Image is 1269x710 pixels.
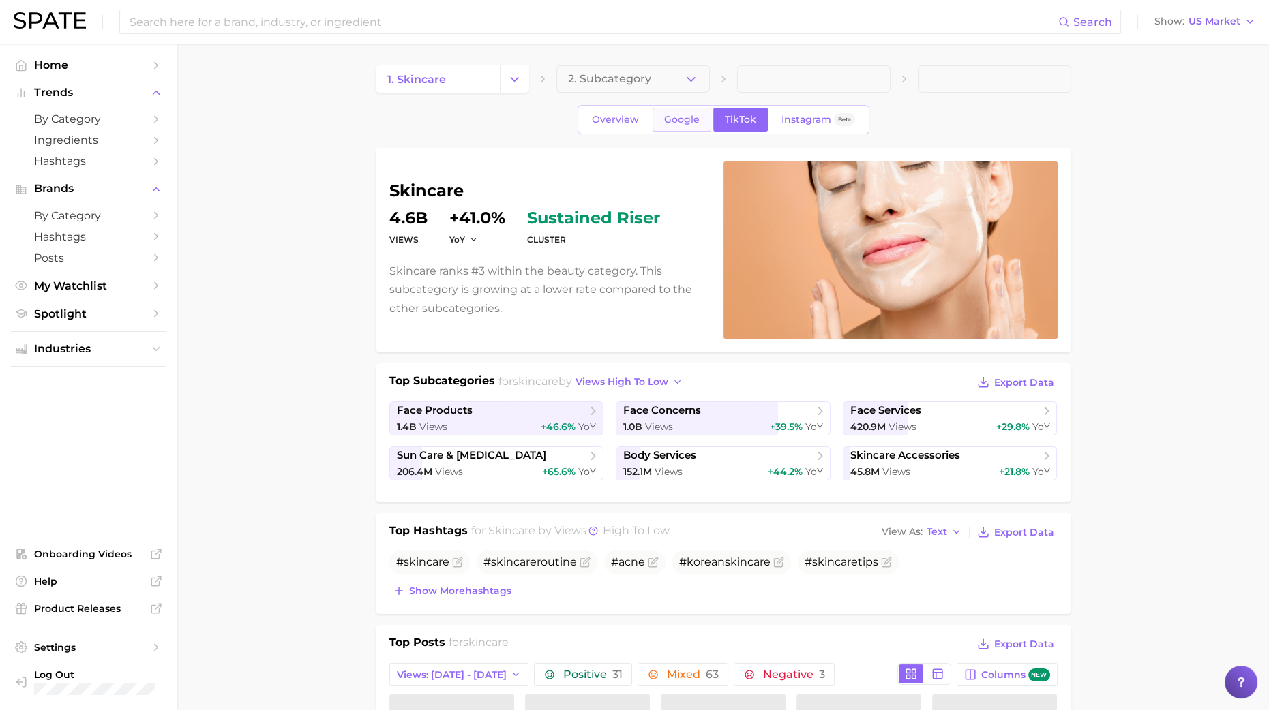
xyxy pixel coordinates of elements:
[611,555,645,568] span: #acne
[974,523,1057,542] button: Export Data
[580,108,651,132] a: Overview
[653,108,711,132] a: Google
[11,55,166,76] a: Home
[11,151,166,172] a: Hashtags
[770,108,867,132] a: InstagramBeta
[541,420,576,433] span: +46.6%
[34,602,143,615] span: Product Releases
[1032,465,1049,478] span: YoY
[488,524,535,537] span: skincare
[889,420,916,433] span: Views
[805,555,878,568] span: # tips
[389,581,515,600] button: Show morehashtags
[513,375,558,388] span: skincare
[705,668,718,681] span: 63
[850,404,921,417] span: face services
[11,226,166,247] a: Hashtags
[34,251,143,264] span: Posts
[500,65,529,93] button: Change Category
[449,210,505,226] dd: +41.0%
[623,404,701,417] span: face concerns
[34,307,143,320] span: Spotlight
[389,663,529,686] button: Views: [DATE] - [DATE]
[616,401,831,435] a: face concerns1.0b Views+39.5% YoY
[34,230,143,243] span: Hashtags
[981,668,1049,681] span: Columns
[34,87,143,99] span: Trends
[449,634,509,655] h2: for
[773,557,784,568] button: Flag as miscategorized or irrelevant
[34,183,143,195] span: Brands
[838,114,851,125] span: Beta
[11,664,166,699] a: Log out. Currently logged in with e-mail rachel.gannon@churchdwight.com.
[34,134,143,146] span: Ingredients
[996,420,1029,433] span: +29.8%
[843,401,1058,435] a: face services420.9m Views+29.8% YoY
[11,108,166,129] a: by Category
[957,663,1057,686] button: Columnsnew
[679,555,771,568] span: #korean
[11,637,166,658] a: Settings
[725,114,756,125] span: TikTok
[419,420,447,433] span: Views
[542,465,576,478] span: +65.6%
[1189,18,1240,25] span: US Market
[1151,13,1259,31] button: ShowUS Market
[623,465,652,478] span: 152.1m
[645,420,673,433] span: Views
[34,59,143,72] span: Home
[812,555,858,568] span: skincare
[449,234,479,245] button: YoY
[452,557,463,568] button: Flag as miscategorized or irrelevant
[770,420,803,433] span: +39.5%
[648,557,659,568] button: Flag as miscategorized or irrelevant
[435,465,463,478] span: Views
[389,183,707,199] h1: skincare
[491,555,537,568] span: skincare
[389,232,428,248] dt: Views
[881,557,892,568] button: Flag as miscategorized or irrelevant
[397,465,432,478] span: 206.4m
[11,339,166,359] button: Industries
[389,262,707,318] p: Skincare ranks #3 within the beauty category. This subcategory is growing at a lower rate compare...
[762,669,824,680] span: Negative
[11,82,166,103] button: Trends
[376,65,500,93] a: 1. skincare
[34,641,143,653] span: Settings
[994,527,1054,538] span: Export Data
[449,234,465,245] span: YoY
[850,449,960,462] span: skincare accessories
[397,420,417,433] span: 1.4b
[11,275,166,296] a: My Watchlist
[850,465,880,478] span: 45.8m
[389,446,604,480] a: sun care & [MEDICAL_DATA]206.4m Views+65.6% YoY
[11,544,166,564] a: Onboarding Videos
[974,373,1057,392] button: Export Data
[34,548,143,560] span: Onboarding Videos
[34,575,143,587] span: Help
[927,528,947,536] span: Text
[11,129,166,151] a: Ingredients
[397,449,546,462] span: sun care & [MEDICAL_DATA]
[725,555,771,568] span: skincare
[882,528,923,536] span: View As
[768,465,803,478] span: +44.2%
[527,210,660,226] span: sustained riser
[404,555,449,568] span: skincare
[34,343,143,355] span: Industries
[994,638,1054,650] span: Export Data
[397,404,473,417] span: face products
[11,571,166,591] a: Help
[527,232,660,248] dt: cluster
[882,465,910,478] span: Views
[818,668,824,681] span: 3
[612,668,622,681] span: 31
[34,209,143,222] span: by Category
[850,420,886,433] span: 420.9m
[563,669,622,680] span: Positive
[1028,668,1050,681] span: new
[616,446,831,480] a: body services152.1m Views+44.2% YoY
[463,636,509,649] span: skincare
[34,279,143,292] span: My Watchlist
[576,376,668,388] span: views high to low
